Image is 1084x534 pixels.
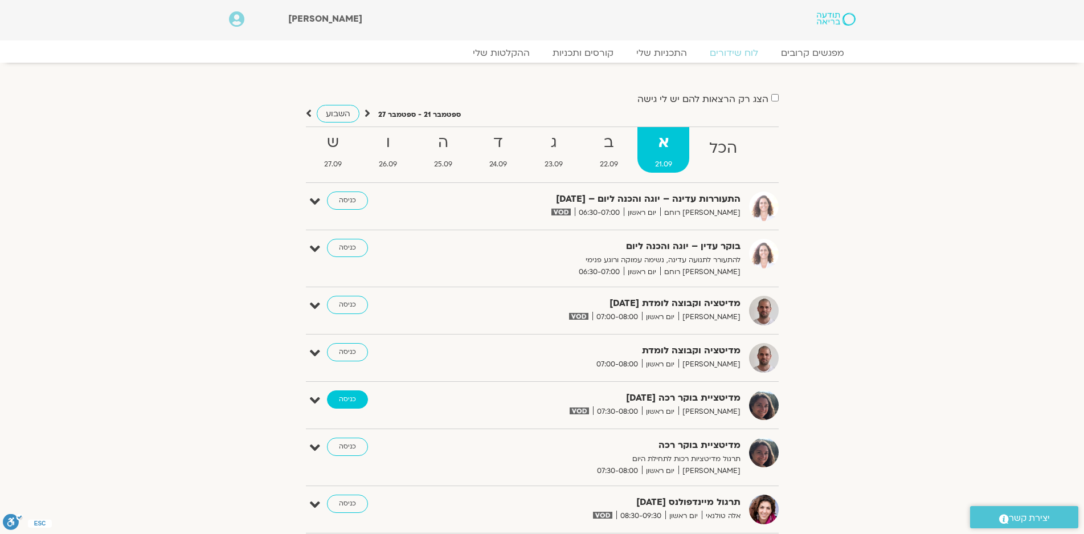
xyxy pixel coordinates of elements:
[637,94,768,104] label: הצג רק הרצאות להם יש לי גישה
[569,313,588,320] img: vodicon
[692,127,754,173] a: הכל
[678,358,741,370] span: [PERSON_NAME]
[541,47,625,59] a: קורסים ותכניות
[593,465,642,477] span: 07:30-08:00
[461,495,741,510] strong: תרגול מיינדפולנס [DATE]
[362,130,415,156] strong: ו
[692,136,754,161] strong: הכל
[582,158,635,170] span: 22.09
[229,47,856,59] nav: Menu
[461,191,741,207] strong: התעוררות עדינה – יוגה והכנה ליום – [DATE]
[660,207,741,219] span: [PERSON_NAME] רוחם
[698,47,770,59] a: לוח שידורים
[665,510,702,522] span: יום ראשון
[362,158,415,170] span: 26.09
[575,266,624,278] span: 06:30-07:00
[1009,511,1050,526] span: יצירת קשר
[307,127,359,173] a: ש27.09
[637,130,689,156] strong: א
[642,358,678,370] span: יום ראשון
[570,407,588,414] img: vodicon
[326,108,350,119] span: השבוע
[461,453,741,465] p: תרגול מדיטציות רכות לתחילת היום
[551,209,570,215] img: vodicon
[461,254,741,266] p: להתעורר לתנועה עדינה, נשימה עמוקה ורוגע פנימי
[678,465,741,477] span: [PERSON_NAME]
[616,510,665,522] span: 08:30-09:30
[417,127,470,173] a: ה25.09
[327,343,368,361] a: כניסה
[417,158,470,170] span: 25.09
[593,406,642,418] span: 07:30-08:00
[461,343,741,358] strong: מדיטציה וקבוצה לומדת
[678,406,741,418] span: [PERSON_NAME]
[461,47,541,59] a: ההקלטות שלי
[362,127,415,173] a: ו26.09
[702,510,741,522] span: אלה טולנאי
[642,406,678,418] span: יום ראשון
[642,311,678,323] span: יום ראשון
[527,130,580,156] strong: ג
[637,127,689,173] a: א21.09
[527,158,580,170] span: 23.09
[461,390,741,406] strong: מדיטציית בוקר רכה [DATE]
[575,207,624,219] span: 06:30-07:00
[461,438,741,453] strong: מדיטציית בוקר רכה
[327,390,368,409] a: כניסה
[417,130,470,156] strong: ה
[592,311,642,323] span: 07:00-08:00
[288,13,362,25] span: [PERSON_NAME]
[327,191,368,210] a: כניסה
[637,158,689,170] span: 21.09
[307,130,359,156] strong: ש
[378,109,461,121] p: ספטמבר 21 - ספטמבר 27
[592,358,642,370] span: 07:00-08:00
[327,296,368,314] a: כניסה
[461,296,741,311] strong: מדיטציה וקבוצה לומדת [DATE]
[582,130,635,156] strong: ב
[461,239,741,254] strong: בוקר עדין – יוגה והכנה ליום
[307,158,359,170] span: 27.09
[472,158,525,170] span: 24.09
[472,127,525,173] a: ד24.09
[624,207,660,219] span: יום ראשון
[625,47,698,59] a: התכניות שלי
[472,130,525,156] strong: ד
[624,266,660,278] span: יום ראשון
[642,465,678,477] span: יום ראשון
[527,127,580,173] a: ג23.09
[327,495,368,513] a: כניסה
[317,105,359,123] a: השבוע
[660,266,741,278] span: [PERSON_NAME] רוחם
[770,47,856,59] a: מפגשים קרובים
[970,506,1078,528] a: יצירת קשר
[327,438,368,456] a: כניסה
[582,127,635,173] a: ב22.09
[678,311,741,323] span: [PERSON_NAME]
[593,512,612,519] img: vodicon
[327,239,368,257] a: כניסה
